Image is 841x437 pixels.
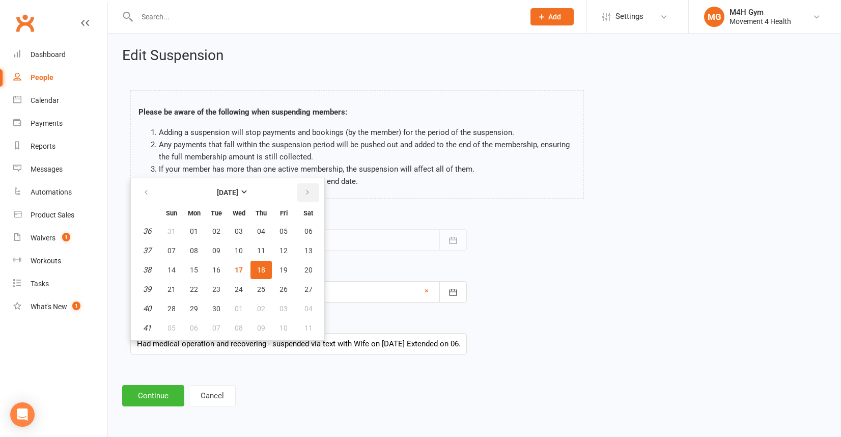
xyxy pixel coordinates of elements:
div: Movement 4 Health [730,17,791,26]
button: Add [530,8,574,25]
button: 02 [250,299,272,318]
button: 28 [161,299,182,318]
div: Payments [31,119,63,127]
button: 24 [228,280,249,298]
em: 38 [143,265,151,275]
span: 16 [212,266,220,274]
li: If your member has more than one active membership, the suspension will affect all of them. [159,163,576,175]
span: 28 [167,305,176,313]
a: Automations [13,181,107,204]
input: Reason [130,333,467,354]
span: 1 [62,233,70,241]
div: Product Sales [31,211,74,219]
button: Continue [122,385,184,406]
span: 13 [304,247,313,255]
small: Thursday [256,209,267,217]
a: Calendar [13,89,107,112]
a: People [13,66,107,89]
button: 05 [161,319,182,337]
span: 01 [235,305,243,313]
button: 01 [228,299,249,318]
em: 39 [143,285,151,294]
a: Tasks [13,272,107,295]
div: What's New [31,303,67,311]
button: 17 [228,261,249,279]
span: 08 [235,324,243,332]
button: 02 [206,222,227,240]
div: MG [704,7,724,27]
div: Tasks [31,280,49,288]
span: 31 [167,227,176,235]
em: 40 [143,304,151,313]
span: 06 [190,324,198,332]
span: 05 [279,227,288,235]
a: Clubworx [12,10,38,36]
li: Adding a suspension will stop payments and bookings (by the member) for the period of the suspens... [159,126,576,139]
span: 03 [279,305,288,313]
small: Tuesday [211,209,222,217]
a: Reports [13,135,107,158]
a: Product Sales [13,204,107,227]
button: 12 [273,241,294,260]
a: × [425,285,429,297]
button: 08 [183,241,205,260]
a: Workouts [13,250,107,272]
span: 22 [190,285,198,293]
button: 10 [273,319,294,337]
span: 02 [212,227,220,235]
div: People [31,73,53,81]
span: 09 [257,324,265,332]
button: 03 [228,222,249,240]
button: 10 [228,241,249,260]
div: Calendar [31,96,59,104]
span: 1 [72,302,80,310]
small: Saturday [303,209,313,217]
span: 11 [304,324,313,332]
small: Friday [280,209,288,217]
button: 06 [295,222,321,240]
span: 21 [167,285,176,293]
span: 12 [279,247,288,255]
div: Waivers [31,234,55,242]
a: Messages [13,158,107,181]
span: 06 [304,227,313,235]
button: 15 [183,261,205,279]
span: Add [548,13,561,21]
em: 41 [143,323,151,333]
span: 10 [235,247,243,255]
span: 30 [212,305,220,313]
button: 22 [183,280,205,298]
button: 04 [250,222,272,240]
span: 27 [304,285,313,293]
span: Settings [615,5,643,28]
span: 14 [167,266,176,274]
em: 37 [143,246,151,255]
button: 18 [250,261,272,279]
span: 24 [235,285,243,293]
button: 04 [295,299,321,318]
input: Search... [134,10,517,24]
span: 18 [257,266,265,274]
span: 19 [279,266,288,274]
button: 06 [183,319,205,337]
button: 13 [295,241,321,260]
span: 01 [190,227,198,235]
button: 26 [273,280,294,298]
span: 25 [257,285,265,293]
span: 08 [190,247,198,255]
span: 10 [279,324,288,332]
span: 17 [235,266,243,274]
small: Sunday [166,209,177,217]
div: Reports [31,142,55,150]
button: 08 [228,319,249,337]
li: Any payments that fall within the suspension period will be pushed out and added to the end of th... [159,139,576,163]
span: 07 [167,247,176,255]
span: 29 [190,305,198,313]
span: 20 [304,266,313,274]
button: 07 [206,319,227,337]
small: Wednesday [233,209,245,217]
a: Dashboard [13,43,107,66]
a: What's New1 [13,295,107,318]
strong: [DATE] [217,188,238,197]
button: 20 [295,261,321,279]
